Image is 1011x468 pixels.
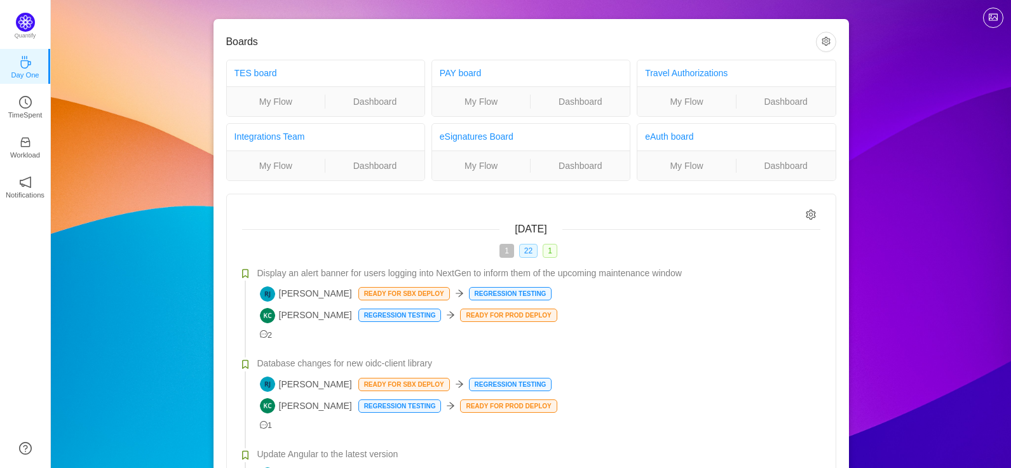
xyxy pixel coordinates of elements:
a: Dashboard [531,159,630,173]
span: 22 [519,244,538,258]
i: icon: arrow-right [446,401,455,410]
a: Travel Authorizations [645,68,728,78]
a: My Flow [227,159,325,173]
p: Regression Testing [359,400,441,412]
a: Dashboard [531,95,630,109]
img: RJ [260,286,275,302]
a: Dashboard [325,95,424,109]
a: eAuth board [645,131,693,142]
i: icon: message [260,421,268,429]
span: [DATE] [515,224,546,234]
a: Display an alert banner for users logging into NextGen to inform them of the upcoming maintenance... [257,267,820,280]
span: 1 [260,421,273,430]
a: icon: inboxWorkload [19,140,32,152]
a: icon: question-circle [19,442,32,455]
a: Dashboard [736,95,836,109]
p: TimeSpent [8,109,43,121]
i: icon: inbox [19,136,32,149]
button: icon: picture [983,8,1003,28]
span: 1 [543,244,557,258]
button: icon: setting [816,32,836,52]
p: Ready for SBX Deploy [359,288,449,300]
span: [PERSON_NAME] [260,398,352,413]
img: RJ [260,377,275,392]
h3: Boards [226,36,816,48]
span: Update Angular to the latest version [257,448,398,461]
i: icon: setting [806,210,817,220]
a: Dashboard [736,159,836,173]
p: Regression Testing [359,309,441,321]
p: Ready for Prod Deploy [461,309,556,321]
i: icon: arrow-right [455,289,464,298]
span: [PERSON_NAME] [260,308,352,323]
a: TES board [234,68,277,78]
span: Display an alert banner for users logging into NextGen to inform them of the upcoming maintenance... [257,267,682,280]
img: KC [260,308,275,323]
img: Quantify [16,13,35,32]
p: Quantify [15,32,36,41]
p: Day One [11,69,39,81]
p: Regression Testing [470,288,552,300]
a: Update Angular to the latest version [257,448,820,461]
a: eSignatures Board [440,131,513,142]
a: My Flow [432,95,531,109]
a: My Flow [227,95,325,109]
a: Dashboard [325,159,424,173]
i: icon: arrow-right [455,380,464,389]
a: My Flow [432,159,531,173]
i: icon: coffee [19,56,32,69]
p: Regression Testing [470,378,552,391]
span: Database changes for new oidc-client library [257,357,432,370]
i: icon: arrow-right [446,311,455,319]
a: icon: coffeeDay One [19,60,32,72]
i: icon: message [260,330,268,338]
p: Notifications [6,189,44,201]
i: icon: clock-circle [19,96,32,109]
img: KC [260,398,275,413]
span: [PERSON_NAME] [260,377,352,392]
p: Ready for SBX Deploy [359,378,449,391]
span: 1 [499,244,514,258]
a: icon: notificationNotifications [19,180,32,192]
a: My Flow [637,159,736,173]
span: 2 [260,331,273,340]
a: Integrations Team [234,131,305,142]
p: Workload [10,149,40,161]
i: icon: notification [19,176,32,189]
a: My Flow [637,95,736,109]
a: icon: clock-circleTimeSpent [19,100,32,112]
p: Ready for Prod Deploy [461,400,556,412]
a: PAY board [440,68,481,78]
span: [PERSON_NAME] [260,286,352,302]
a: Database changes for new oidc-client library [257,357,820,370]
